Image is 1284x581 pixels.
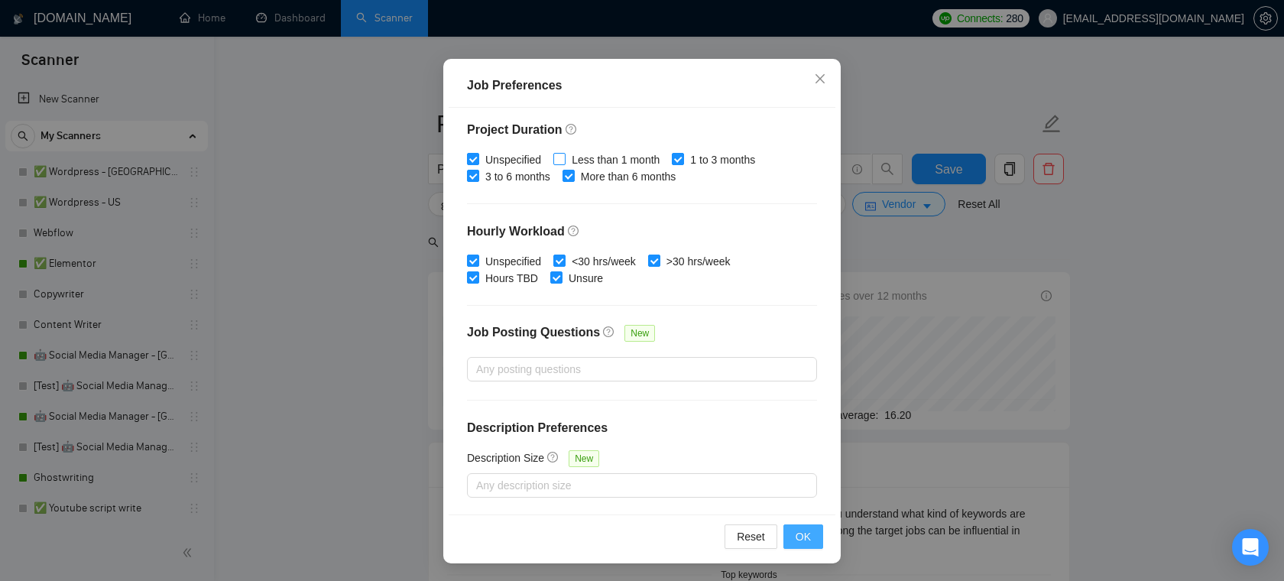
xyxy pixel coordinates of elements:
span: Unsure [563,270,609,287]
span: New [569,450,599,467]
span: Unspecified [479,253,547,270]
span: Reset [737,528,765,545]
h4: Job Posting Questions [467,323,600,342]
span: question-circle [566,123,578,135]
span: question-circle [547,451,559,463]
h4: Hourly Workload [467,222,817,241]
h4: Description Preferences [467,419,817,437]
span: New [624,325,655,342]
span: Hours TBD [479,270,544,287]
span: More than 6 months [575,168,683,185]
button: Close [799,59,841,100]
span: Unspecified [479,151,547,168]
h5: Description Size [467,450,544,466]
span: <30 hrs/week [566,253,642,270]
span: question-circle [603,326,615,338]
div: Open Intercom Messenger [1232,529,1269,566]
span: question-circle [568,225,580,237]
span: 3 to 6 months [479,168,556,185]
span: >30 hrs/week [660,253,737,270]
span: close [814,73,826,85]
span: OK [796,528,811,545]
div: Job Preferences [467,76,817,95]
button: OK [783,524,823,549]
button: Reset [725,524,777,549]
span: Less than 1 month [566,151,666,168]
h4: Project Duration [467,121,817,139]
span: 1 to 3 months [684,151,761,168]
